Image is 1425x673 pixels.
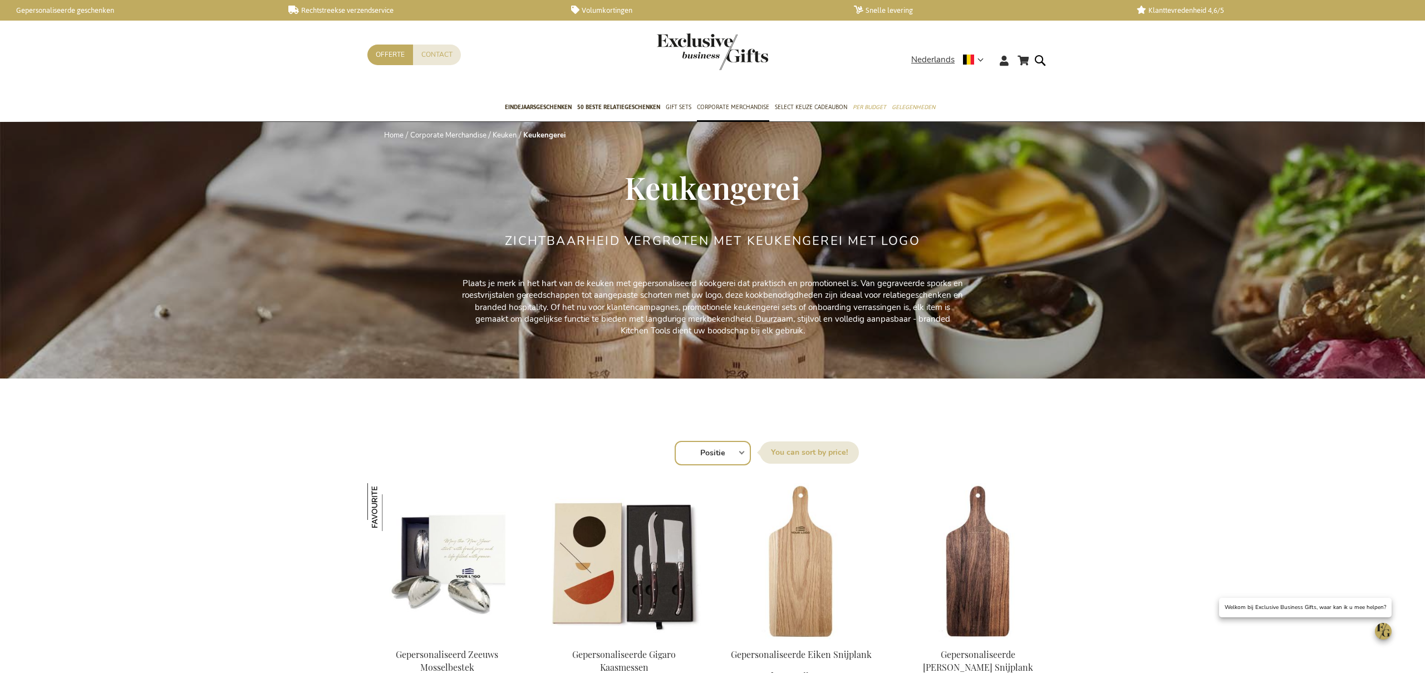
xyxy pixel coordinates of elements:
[571,6,836,15] a: Volumkortingen
[462,278,963,337] p: Plaats je merk in het hart van de keuken met gepersonaliseerd kookgerei dat praktisch en promotio...
[666,101,691,113] span: Gift Sets
[760,441,859,464] label: Sorteer op
[854,6,1119,15] a: Snelle levering
[6,6,271,15] a: Gepersonaliseerde geschenken
[367,483,527,639] img: Personalised Zeeland Mussel Cutlery
[911,53,991,66] div: Nederlands
[923,649,1033,673] a: Gepersonaliseerde [PERSON_NAME] Snijplank
[367,635,527,645] a: Personalised Zeeland Mussel Cutlery Gepersonaliseerd Zeeuws Mosselbestek
[523,130,566,140] strong: Keukengerei
[697,101,769,113] span: Corporate Merchandise
[721,635,881,645] a: Personalised Oak Cutting Board
[731,649,872,660] a: Gepersonaliseerde Eiken Snijplank
[505,101,572,113] span: Eindejaarsgeschenken
[493,130,517,140] a: Keuken
[657,33,712,70] a: store logo
[544,635,704,645] a: Personalised Gigaro Cheese Knives
[410,130,487,140] a: Corporate Merchandise
[898,483,1058,639] img: Gepersonaliseerde Walnoot Snijplank
[775,101,847,113] span: Select Keuze Cadeaubon
[288,6,553,15] a: Rechtstreekse verzendservice
[505,234,920,248] h2: Zichtbaarheid vergroten met keukengerei met logo
[1137,6,1402,15] a: Klanttevredenheid 4,6/5
[413,45,461,65] a: Contact
[572,649,676,673] a: Gepersonaliseerde Gigaro Kaasmessen
[721,483,881,639] img: Personalised Oak Cutting Board
[853,101,886,113] span: Per Budget
[544,483,704,639] img: Personalised Gigaro Cheese Knives
[892,101,935,113] span: Gelegenheden
[657,33,768,70] img: Exclusive Business gifts logo
[911,53,955,66] span: Nederlands
[898,635,1058,645] a: Gepersonaliseerde Walnoot Snijplank
[384,130,404,140] a: Home
[577,101,660,113] span: 50 beste relatiegeschenken
[625,166,800,208] span: Keukengerei
[367,45,413,65] a: Offerte
[396,649,498,673] a: Gepersonaliseerd Zeeuws Mosselbestek
[367,483,415,531] img: Gepersonaliseerd Zeeuws Mosselbestek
